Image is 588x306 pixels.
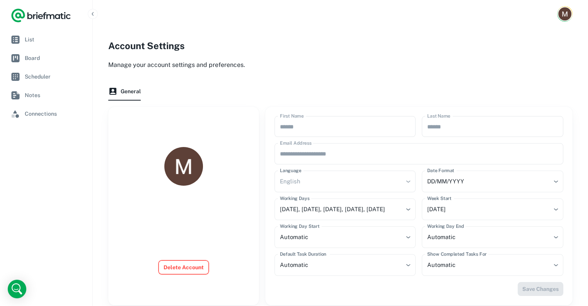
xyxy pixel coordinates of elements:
[108,60,573,70] p: Manage your account settings and preferences.
[6,87,86,104] a: Notes
[557,6,573,22] button: Account button
[108,82,141,101] button: General
[427,167,454,174] label: Date Format
[422,198,563,220] div: [DATE]
[427,113,450,120] label: Last Name
[6,50,86,67] a: Board
[25,35,83,44] span: List
[6,31,86,48] a: List
[274,226,416,248] div: Automatic
[280,113,304,120] label: First Name
[11,8,71,23] a: Logo
[280,167,302,174] label: Language
[558,7,571,21] img: Mathew Jarvis
[8,280,26,298] div: Open Intercom Messenger
[25,91,83,99] span: Notes
[422,226,563,248] div: Automatic
[108,39,573,53] h2: Account Settings
[427,251,487,258] label: Show Completed Tasks For
[280,223,319,230] label: Working Day Start
[25,109,83,118] span: Connections
[274,254,416,276] div: Automatic
[159,260,209,274] button: Delete Account
[427,195,451,202] label: Week Start
[280,251,326,258] label: Default Task Duration
[280,195,310,202] label: Working Days
[6,105,86,122] a: Connections
[274,198,416,220] div: [DATE], [DATE], [DATE], [DATE], [DATE]
[280,140,312,147] label: Email Address
[25,54,83,62] span: Board
[422,254,563,276] div: Automatic
[25,72,83,81] span: Scheduler
[164,147,203,186] img: Mathew Jarvis
[274,171,416,192] div: English
[422,171,563,192] div: DD/MM/YYYY
[427,223,464,230] label: Working Day End
[6,68,86,85] a: Scheduler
